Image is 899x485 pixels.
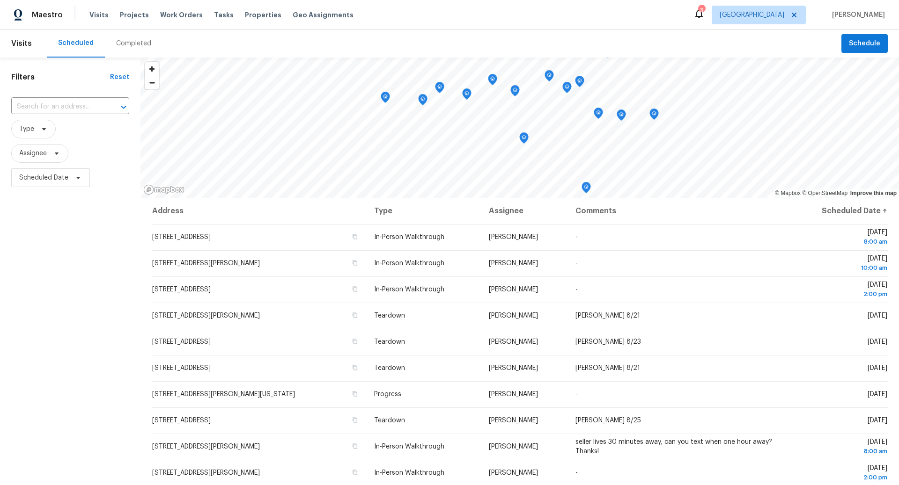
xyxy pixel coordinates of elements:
[575,312,640,319] span: [PERSON_NAME] 8/21
[489,286,538,293] span: [PERSON_NAME]
[374,417,405,424] span: Teardown
[140,58,899,198] canvas: Map
[594,108,603,122] div: Map marker
[868,417,887,424] span: [DATE]
[152,312,260,319] span: [STREET_ADDRESS][PERSON_NAME]
[152,391,295,398] span: [STREET_ADDRESS][PERSON_NAME][US_STATE]
[575,286,578,293] span: -
[802,190,847,196] a: OpenStreetMap
[788,198,888,224] th: Scheduled Date ↑
[575,470,578,476] span: -
[796,229,887,246] span: [DATE]
[575,391,578,398] span: -
[351,442,359,450] button: Copy Address
[152,339,211,345] span: [STREET_ADDRESS]
[351,468,359,477] button: Copy Address
[152,286,211,293] span: [STREET_ADDRESS]
[351,416,359,424] button: Copy Address
[796,237,887,246] div: 8:00 am
[152,443,260,450] span: [STREET_ADDRESS][PERSON_NAME]
[617,109,626,124] div: Map marker
[32,10,63,20] span: Maestro
[796,473,887,482] div: 2:00 pm
[152,234,211,240] span: [STREET_ADDRESS]
[351,337,359,346] button: Copy Address
[575,417,641,424] span: [PERSON_NAME] 8/25
[214,12,234,18] span: Tasks
[796,255,887,273] span: [DATE]
[374,286,444,293] span: In-Person Walkthrough
[374,312,405,319] span: Teardown
[19,149,47,158] span: Assignee
[489,470,538,476] span: [PERSON_NAME]
[143,184,184,195] a: Mapbox homepage
[152,365,211,371] span: [STREET_ADDRESS]
[575,234,578,240] span: -
[489,417,538,424] span: [PERSON_NAME]
[160,10,203,20] span: Work Orders
[796,439,887,456] span: [DATE]
[435,82,444,96] div: Map marker
[850,190,897,196] a: Improve this map
[245,10,281,20] span: Properties
[489,260,538,267] span: [PERSON_NAME]
[351,259,359,267] button: Copy Address
[351,363,359,372] button: Copy Address
[841,34,888,53] button: Schedule
[488,74,497,88] div: Map marker
[89,10,109,20] span: Visits
[351,311,359,319] button: Copy Address
[152,470,260,476] span: [STREET_ADDRESS][PERSON_NAME]
[117,101,130,114] button: Open
[575,439,772,455] span: seller lives 30 minutes away, can you text when one hour away? Thanks!
[351,390,359,398] button: Copy Address
[374,470,444,476] span: In-Person Walkthrough
[152,417,211,424] span: [STREET_ADDRESS]
[110,72,129,82] div: Reset
[796,290,887,299] div: 2:00 pm
[116,39,151,48] div: Completed
[489,234,538,240] span: [PERSON_NAME]
[152,198,367,224] th: Address
[775,190,801,196] a: Mapbox
[374,234,444,240] span: In-Person Walkthrough
[545,70,554,85] div: Map marker
[462,88,472,103] div: Map marker
[828,10,885,20] span: [PERSON_NAME]
[582,182,591,196] div: Map marker
[11,33,32,54] span: Visits
[58,38,94,48] div: Scheduled
[19,124,34,134] span: Type
[381,92,390,106] div: Map marker
[374,339,405,345] span: Teardown
[489,339,538,345] span: [PERSON_NAME]
[698,6,705,15] div: 3
[145,62,159,76] button: Zoom in
[868,339,887,345] span: [DATE]
[11,100,103,114] input: Search for an address...
[367,198,481,224] th: Type
[649,109,659,123] div: Map marker
[519,132,529,147] div: Map marker
[796,465,887,482] span: [DATE]
[568,198,789,224] th: Comments
[868,312,887,319] span: [DATE]
[418,94,427,109] div: Map marker
[351,232,359,241] button: Copy Address
[351,285,359,293] button: Copy Address
[489,312,538,319] span: [PERSON_NAME]
[145,76,159,89] button: Zoom out
[374,443,444,450] span: In-Person Walkthrough
[489,391,538,398] span: [PERSON_NAME]
[575,365,640,371] span: [PERSON_NAME] 8/21
[796,282,887,299] span: [DATE]
[374,391,401,398] span: Progress
[562,82,572,96] div: Map marker
[293,10,354,20] span: Geo Assignments
[11,72,110,82] h1: Filters
[796,263,887,273] div: 10:00 am
[374,365,405,371] span: Teardown
[796,447,887,456] div: 8:00 am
